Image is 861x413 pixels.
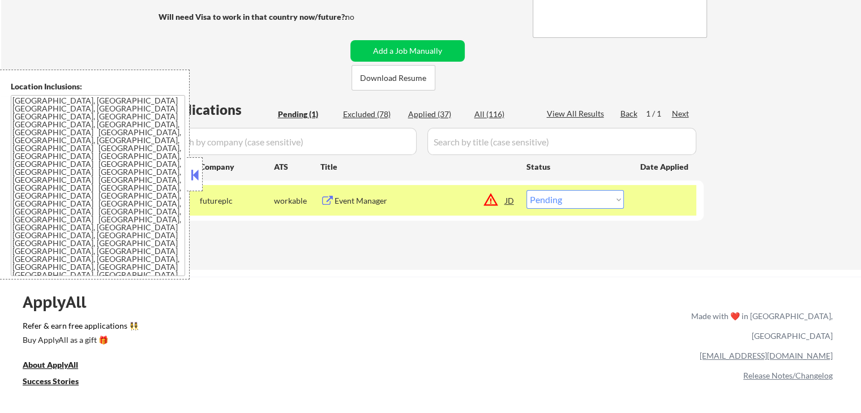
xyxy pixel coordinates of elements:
div: Title [320,161,516,173]
a: Release Notes/Changelog [743,371,833,380]
a: [EMAIL_ADDRESS][DOMAIN_NAME] [700,351,833,360]
div: 1 / 1 [646,108,672,119]
u: Success Stories [23,376,79,386]
strong: Will need Visa to work in that country now/future?: [159,12,347,21]
div: ATS [274,161,320,173]
div: Pending (1) [278,109,335,120]
div: ApplyAll [23,292,99,312]
button: Download Resume [352,65,435,91]
div: Status [526,156,624,177]
div: Next [672,108,690,119]
div: Company [200,161,274,173]
div: Buy ApplyAll as a gift 🎁 [23,336,136,344]
a: About ApplyAll [23,359,94,373]
input: Search by company (case sensitive) [162,128,417,155]
div: All (116) [474,109,531,120]
div: Excluded (78) [343,109,400,120]
div: no [345,11,378,23]
div: Applications [162,103,274,117]
div: JD [504,190,516,210]
input: Search by title (case sensitive) [427,128,696,155]
div: Event Manager [335,195,506,206]
a: Buy ApplyAll as a gift 🎁 [23,334,136,348]
button: Add a Job Manually [350,40,465,62]
div: Date Applied [640,161,690,173]
a: Refer & earn free applications 👯‍♀️ [23,322,455,334]
u: About ApplyAll [23,360,78,369]
button: warning_amber [483,192,499,208]
div: Applied (37) [408,109,465,120]
div: Made with ❤️ in [GEOGRAPHIC_DATA], [GEOGRAPHIC_DATA] [687,306,833,346]
a: Success Stories [23,375,94,389]
div: Back [620,108,639,119]
div: View All Results [547,108,607,119]
div: workable [274,195,320,206]
div: futureplc [200,195,274,206]
div: Location Inclusions: [11,81,185,92]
